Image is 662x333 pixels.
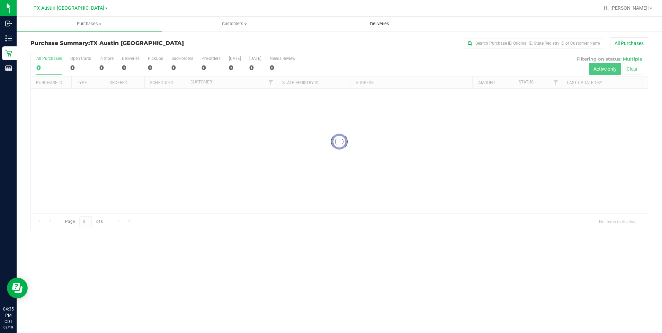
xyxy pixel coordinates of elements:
[3,325,14,330] p: 08/19
[17,17,162,31] a: Purchases
[90,40,184,46] span: TX Austin [GEOGRAPHIC_DATA]
[3,306,14,325] p: 04:35 PM CDT
[5,50,12,57] inline-svg: Retail
[5,35,12,42] inline-svg: Inventory
[30,40,236,46] h3: Purchase Summary:
[5,65,12,72] inline-svg: Reports
[34,5,104,11] span: TX Austin [GEOGRAPHIC_DATA]
[5,20,12,27] inline-svg: Inbound
[162,17,307,31] a: Customers
[361,21,399,27] span: Deliveries
[610,37,648,49] button: All Purchases
[307,17,452,31] a: Deliveries
[162,21,306,27] span: Customers
[465,38,603,48] input: Search Purchase ID, Original ID, State Registry ID or Customer Name...
[7,278,28,298] iframe: Resource center
[604,5,649,11] span: Hi, [PERSON_NAME]!
[17,21,162,27] span: Purchases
